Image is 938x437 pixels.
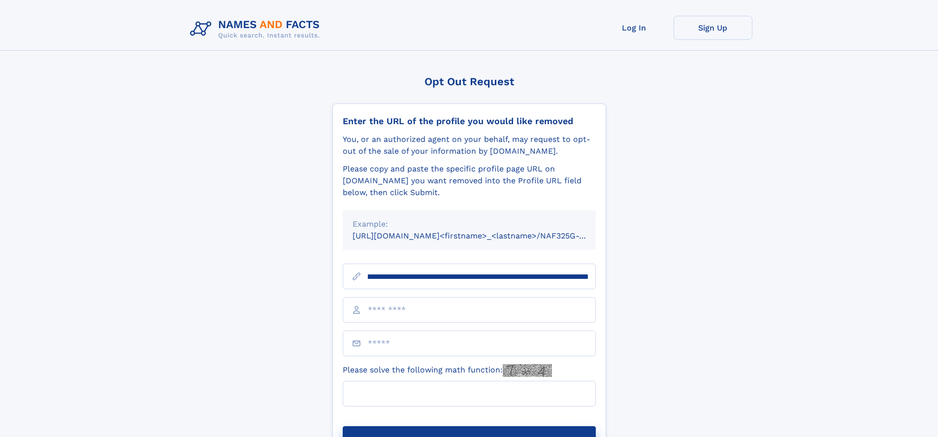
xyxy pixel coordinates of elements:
[332,75,606,88] div: Opt Out Request
[674,16,752,40] a: Sign Up
[343,364,552,377] label: Please solve the following math function:
[343,116,596,127] div: Enter the URL of the profile you would like removed
[343,134,596,157] div: You, or an authorized agent on your behalf, may request to opt-out of the sale of your informatio...
[186,16,328,42] img: Logo Names and Facts
[353,231,615,240] small: [URL][DOMAIN_NAME]<firstname>_<lastname>/NAF325G-xxxxxxxx
[353,218,586,230] div: Example:
[595,16,674,40] a: Log In
[343,163,596,199] div: Please copy and paste the specific profile page URL on [DOMAIN_NAME] you want removed into the Pr...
